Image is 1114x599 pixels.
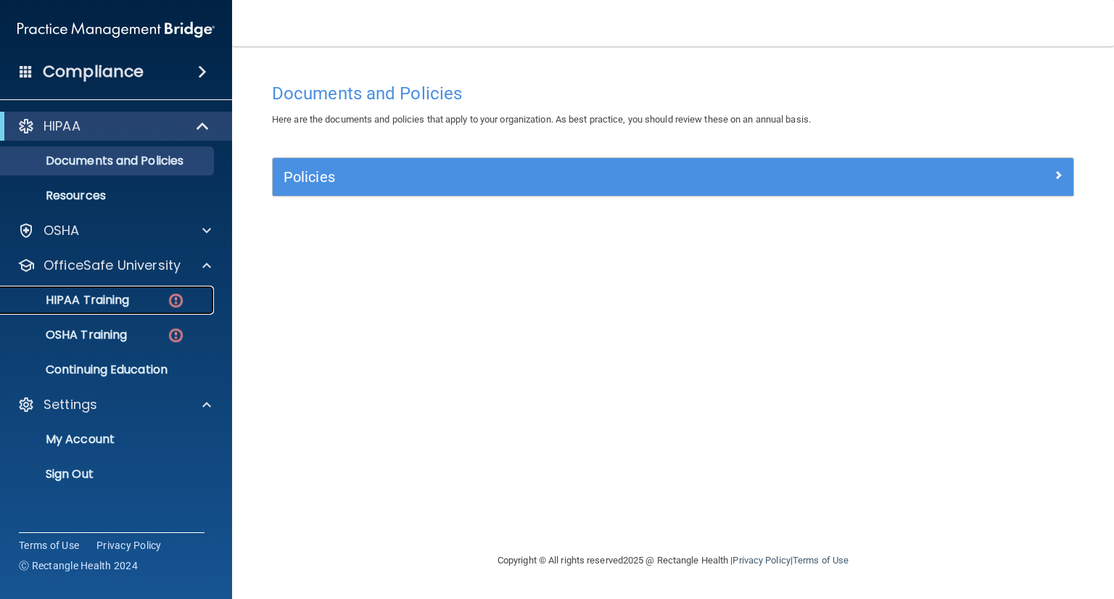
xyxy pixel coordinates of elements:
h4: Documents and Policies [272,84,1074,103]
a: HIPAA [17,117,210,135]
p: Sign Out [9,467,207,482]
p: Continuing Education [9,363,207,377]
a: Policies [284,165,1063,189]
img: danger-circle.6113f641.png [167,326,185,344]
a: Settings [17,396,211,413]
h4: Compliance [43,62,144,82]
p: Resources [9,189,207,203]
a: OfficeSafe University [17,257,211,274]
p: OSHA Training [9,328,127,342]
a: Terms of Use [793,555,849,566]
h5: Policies [284,169,862,185]
a: Terms of Use [19,538,79,553]
a: Privacy Policy [733,555,790,566]
p: HIPAA Training [9,293,129,307]
img: PMB logo [17,15,215,44]
p: OSHA [44,222,80,239]
img: danger-circle.6113f641.png [167,292,185,310]
p: Settings [44,396,97,413]
span: Ⓒ Rectangle Health 2024 [19,558,138,573]
a: Privacy Policy [96,538,162,553]
a: OSHA [17,222,211,239]
p: OfficeSafe University [44,257,181,274]
p: HIPAA [44,117,81,135]
p: My Account [9,432,207,447]
div: Copyright © All rights reserved 2025 @ Rectangle Health | | [408,537,938,584]
p: Documents and Policies [9,154,207,168]
span: Here are the documents and policies that apply to your organization. As best practice, you should... [272,114,811,125]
